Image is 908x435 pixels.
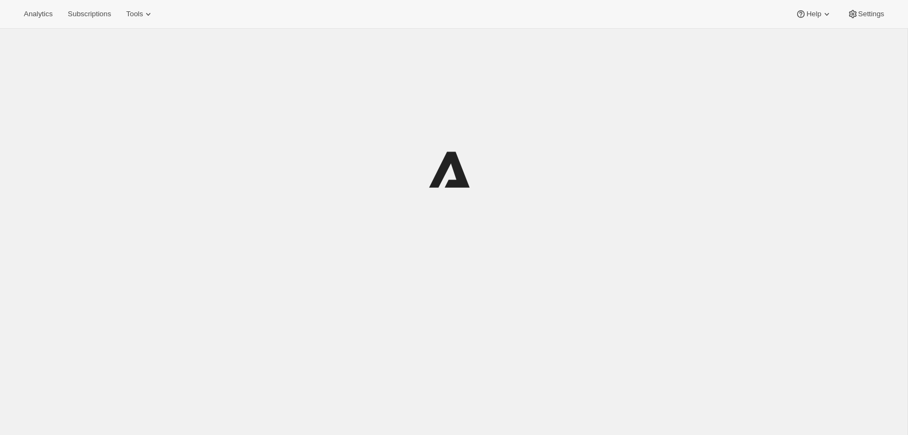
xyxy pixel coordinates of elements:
span: Settings [858,10,884,18]
button: Settings [841,6,891,22]
button: Help [789,6,838,22]
button: Subscriptions [61,6,117,22]
span: Analytics [24,10,52,18]
button: Analytics [17,6,59,22]
button: Tools [120,6,160,22]
span: Tools [126,10,143,18]
span: Help [806,10,821,18]
span: Subscriptions [68,10,111,18]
